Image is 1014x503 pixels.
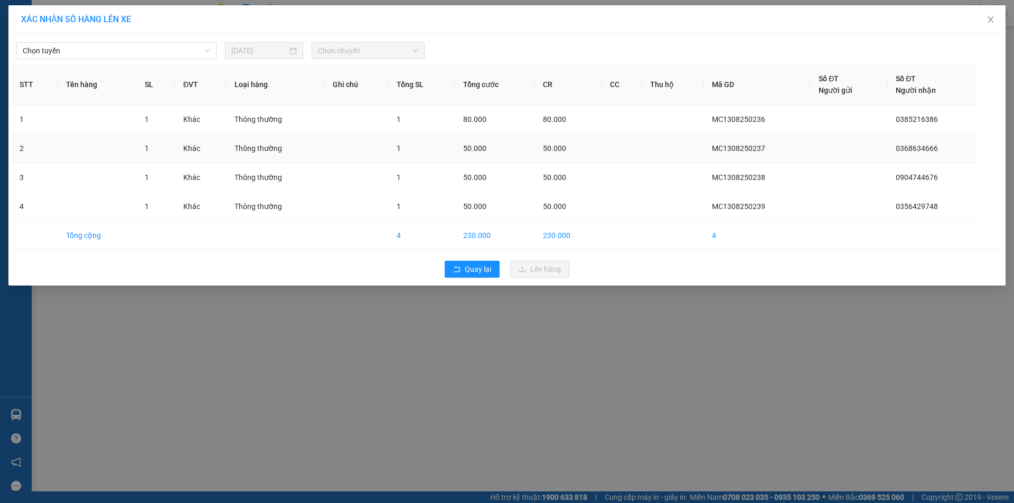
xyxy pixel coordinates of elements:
span: MC1308250237 [712,144,765,153]
span: Quay lại [465,263,491,275]
td: 4 [703,221,810,250]
span: 1 [145,115,149,124]
td: Khác [175,163,226,192]
th: Tên hàng [58,64,136,105]
span: 0904744676 [896,173,938,182]
span: 1 [397,115,401,124]
span: close [987,15,995,24]
span: Người nhận [896,86,936,94]
th: Loại hàng [226,64,324,105]
button: Close [976,5,1006,35]
span: Chọn chuyến [318,43,418,59]
span: 50.000 [543,144,566,153]
th: STT [11,64,58,105]
td: Tổng cộng [58,221,136,250]
span: 1 [145,144,149,153]
th: ĐVT [175,64,226,105]
span: 50.000 [463,144,486,153]
span: MC1308250236 [712,115,765,124]
th: Tổng cước [455,64,534,105]
span: 0368634666 [896,144,938,153]
span: 50.000 [463,173,486,182]
span: Số ĐT [896,74,916,83]
th: Thu hộ [642,64,703,105]
td: Thông thường [226,105,324,134]
button: rollbackQuay lại [445,261,500,278]
td: Thông thường [226,134,324,163]
td: Khác [175,134,226,163]
td: Thông thường [226,163,324,192]
button: uploadLên hàng [510,261,569,278]
span: 50.000 [543,173,566,182]
span: 0385216386 [896,115,938,124]
span: 1 [145,173,149,182]
span: MC1308250238 [712,173,765,182]
td: 230.000 [455,221,534,250]
td: 3 [11,163,58,192]
th: CR [534,64,602,105]
span: 0356429748 [896,202,938,211]
span: MC1308250239 [712,202,765,211]
span: Chọn tuyến [23,43,210,59]
td: 4 [11,192,58,221]
th: Tổng SL [388,64,455,105]
td: Khác [175,105,226,134]
th: SL [136,64,175,105]
th: Ghi chú [324,64,389,105]
span: 1 [397,144,401,153]
span: 80.000 [543,115,566,124]
span: 1 [145,202,149,211]
span: 1 [397,173,401,182]
td: Thông thường [226,192,324,221]
th: Mã GD [703,64,810,105]
span: Số ĐT [819,74,839,83]
td: Khác [175,192,226,221]
th: CC [602,64,642,105]
span: 50.000 [463,202,486,211]
td: 230.000 [534,221,602,250]
span: Người gửi [819,86,852,94]
td: 1 [11,105,58,134]
span: 1 [397,202,401,211]
td: 2 [11,134,58,163]
span: rollback [453,265,461,274]
span: 50.000 [543,202,566,211]
span: XÁC NHẬN SỐ HÀNG LÊN XE [21,14,131,24]
input: 13/08/2025 [231,45,287,56]
td: 4 [388,221,455,250]
span: 80.000 [463,115,486,124]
